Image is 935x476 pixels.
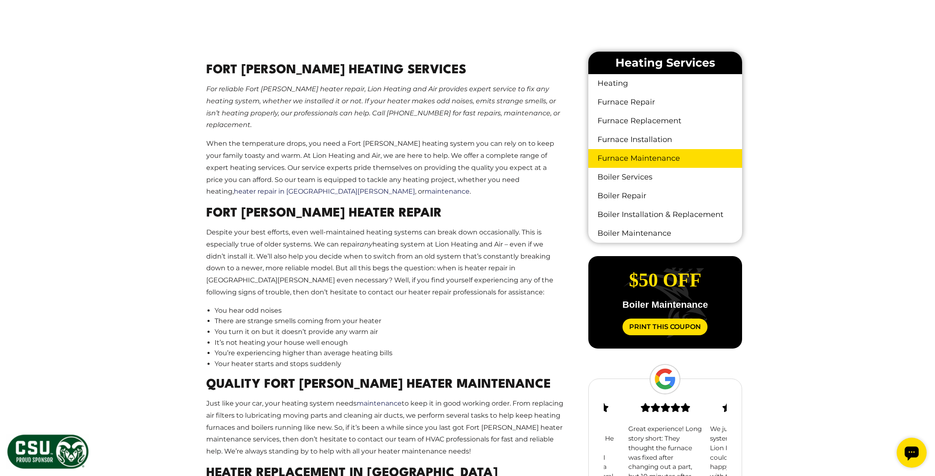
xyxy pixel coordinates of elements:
[425,187,470,195] a: maintenance
[588,149,742,168] a: Furnace Maintenance
[595,300,735,309] p: Boiler Maintenance
[588,168,742,187] a: Boiler Services
[215,337,564,348] li: It’s not heating your house well enough
[206,227,564,299] p: Despite your best efforts, even well-maintained heating systems can break down occasionally. This...
[588,93,742,112] a: Furnace Repair
[206,138,564,198] p: When the temperature drops, you need a Fort [PERSON_NAME] heating system you can rely on to keep ...
[206,376,564,394] h2: Quality Fort [PERSON_NAME] Heater Maintenance
[215,326,564,337] li: You turn it on but it doesn’t provide any warm air
[588,187,742,205] a: Boiler Repair
[206,61,564,80] h2: Fort [PERSON_NAME] Heating Services
[588,205,742,224] a: Boiler Installation & Replacement
[206,204,564,223] h2: Fort [PERSON_NAME] Heater Repair
[588,130,742,149] a: Furnace Installation
[357,399,402,407] a: maintenance
[588,74,742,93] a: Heating
[622,319,707,335] a: Print This Coupon
[588,52,742,74] li: Heating Services
[629,269,702,291] span: $50 off
[588,224,742,243] a: Boiler Maintenance
[215,359,564,369] li: Your heater starts and stops suddenly
[650,364,680,394] img: Google Logo
[206,398,564,458] p: Just like your car, your heating system needs to keep it in good working order. From replacing ai...
[6,434,90,470] img: CSU Sponsor Badge
[215,305,564,316] li: You hear odd noises
[206,85,560,129] em: For reliable Fort [PERSON_NAME] heater repair, Lion Heating and Air provides expert service to fi...
[215,348,564,359] li: You’re experiencing higher than average heating bills
[588,112,742,130] a: Furnace Replacement
[3,3,33,33] div: Open chat widget
[215,316,564,326] li: There are strange smells coming from your heater
[360,240,372,248] em: any
[234,187,415,195] a: heater repair in [GEOGRAPHIC_DATA][PERSON_NAME]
